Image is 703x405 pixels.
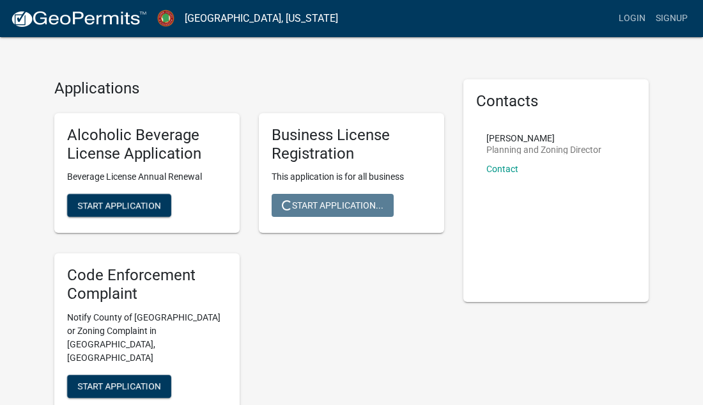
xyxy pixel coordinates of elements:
[272,170,431,184] p: This application is for all business
[651,6,693,31] a: Signup
[77,381,161,391] span: Start Application
[486,134,601,143] p: [PERSON_NAME]
[67,126,227,163] h5: Alcoholic Beverage License Application
[67,311,227,365] p: Notify County of [GEOGRAPHIC_DATA] or Zoning Complaint in [GEOGRAPHIC_DATA], [GEOGRAPHIC_DATA]
[185,8,338,29] a: [GEOGRAPHIC_DATA], [US_STATE]
[67,170,227,184] p: Beverage License Annual Renewal
[282,200,383,210] span: Start Application...
[614,6,651,31] a: Login
[272,126,431,163] h5: Business License Registration
[486,164,518,174] a: Contact
[67,194,171,217] button: Start Application
[157,10,174,27] img: Jasper County, Georgia
[272,194,394,217] button: Start Application...
[67,266,227,303] h5: Code Enforcement Complaint
[476,92,636,111] h5: Contacts
[77,200,161,210] span: Start Application
[486,145,601,154] p: Planning and Zoning Director
[67,375,171,398] button: Start Application
[54,79,444,98] h4: Applications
